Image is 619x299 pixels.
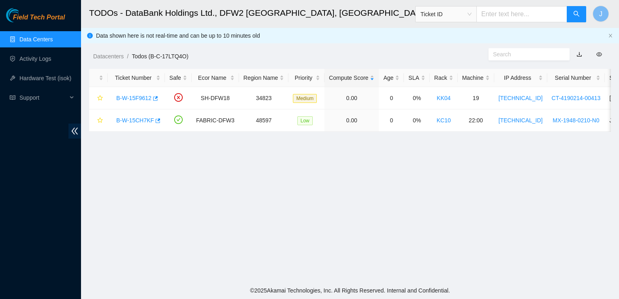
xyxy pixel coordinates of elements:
a: Hardware Test (isok) [19,75,71,81]
td: 34823 [239,87,289,109]
td: 0% [404,109,429,132]
a: KK04 [437,95,450,101]
span: J [599,9,602,19]
span: Medium [293,94,317,103]
a: Data Centers [19,36,53,43]
button: search [567,6,586,22]
a: [TECHNICAL_ID] [499,95,543,101]
span: check-circle [174,115,183,124]
a: KC10 [437,117,451,124]
a: B-W-15CH7KF [116,117,154,124]
span: / [127,53,128,60]
input: Enter text here... [476,6,567,22]
a: CT-4190214-00413 [552,95,601,101]
button: J [593,6,609,22]
td: FABRIC-DFW3 [192,109,239,132]
span: read [10,95,15,100]
input: Search [493,50,559,59]
span: star [97,95,103,102]
a: download [576,51,582,58]
button: download [570,48,588,61]
a: Akamai TechnologiesField Tech Portal [6,15,65,25]
td: 0 [379,109,404,132]
button: close [608,33,613,38]
td: 0% [404,87,429,109]
a: B-W-15F9612 [116,95,152,101]
span: Ticket ID [420,8,472,20]
a: [TECHNICAL_ID] [499,117,543,124]
a: Todos (B-C-17LTQ4O) [132,53,188,60]
span: Field Tech Portal [13,14,65,21]
td: 19 [458,87,494,109]
footer: © 2025 Akamai Technologies, Inc. All Rights Reserved. Internal and Confidential. [81,282,619,299]
a: MX-1948-0210-N0 [553,117,599,124]
td: 22:00 [458,109,494,132]
button: star [94,114,103,127]
a: Activity Logs [19,56,51,62]
span: close-circle [174,93,183,102]
span: star [97,117,103,124]
td: 0.00 [324,87,379,109]
td: SH-DFW18 [192,87,239,109]
td: 0.00 [324,109,379,132]
span: Support [19,90,67,106]
td: 48597 [239,109,289,132]
span: search [573,11,580,18]
span: eye [596,51,602,57]
td: 0 [379,87,404,109]
span: Low [297,116,313,125]
a: Datacenters [93,53,124,60]
button: star [94,92,103,105]
img: Akamai Technologies [6,8,41,22]
span: double-left [68,124,81,139]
